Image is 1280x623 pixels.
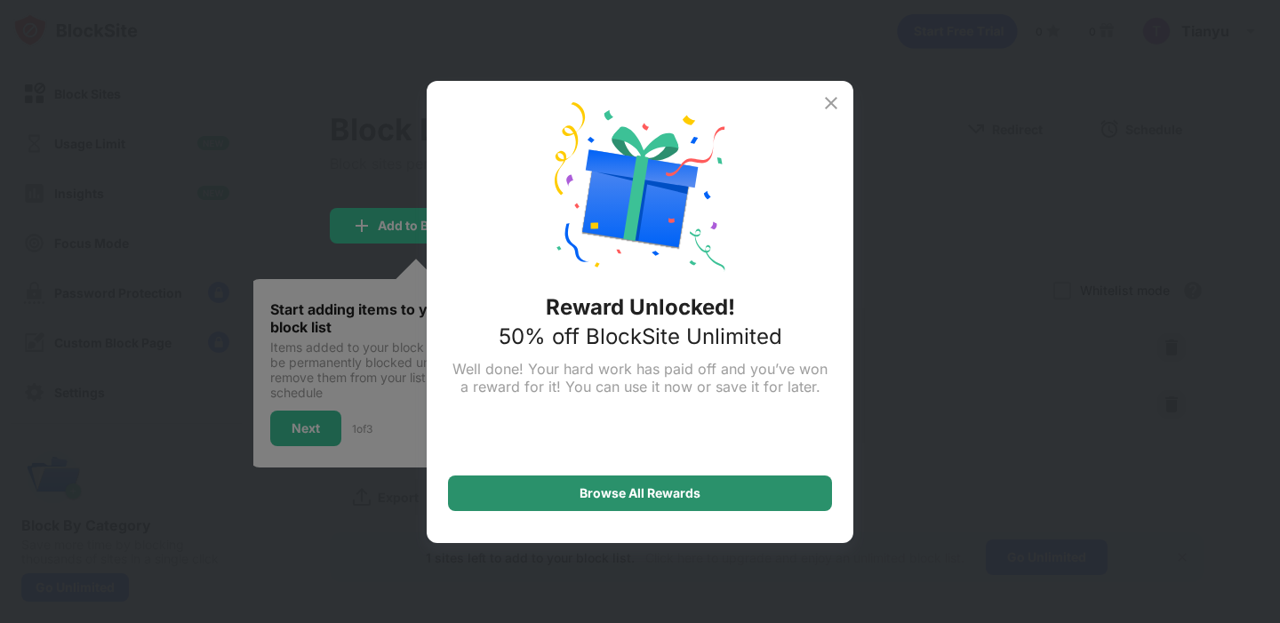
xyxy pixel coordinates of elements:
[820,92,842,114] img: x-button.svg
[448,360,832,395] div: Well done! Your hard work has paid off and you’ve won a reward for it! You can use it now or save...
[499,323,782,349] div: 50% off BlockSite Unlimited
[555,102,725,273] img: reward-unlock.svg
[546,294,735,320] div: Reward Unlocked!
[580,486,700,500] div: Browse All Rewards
